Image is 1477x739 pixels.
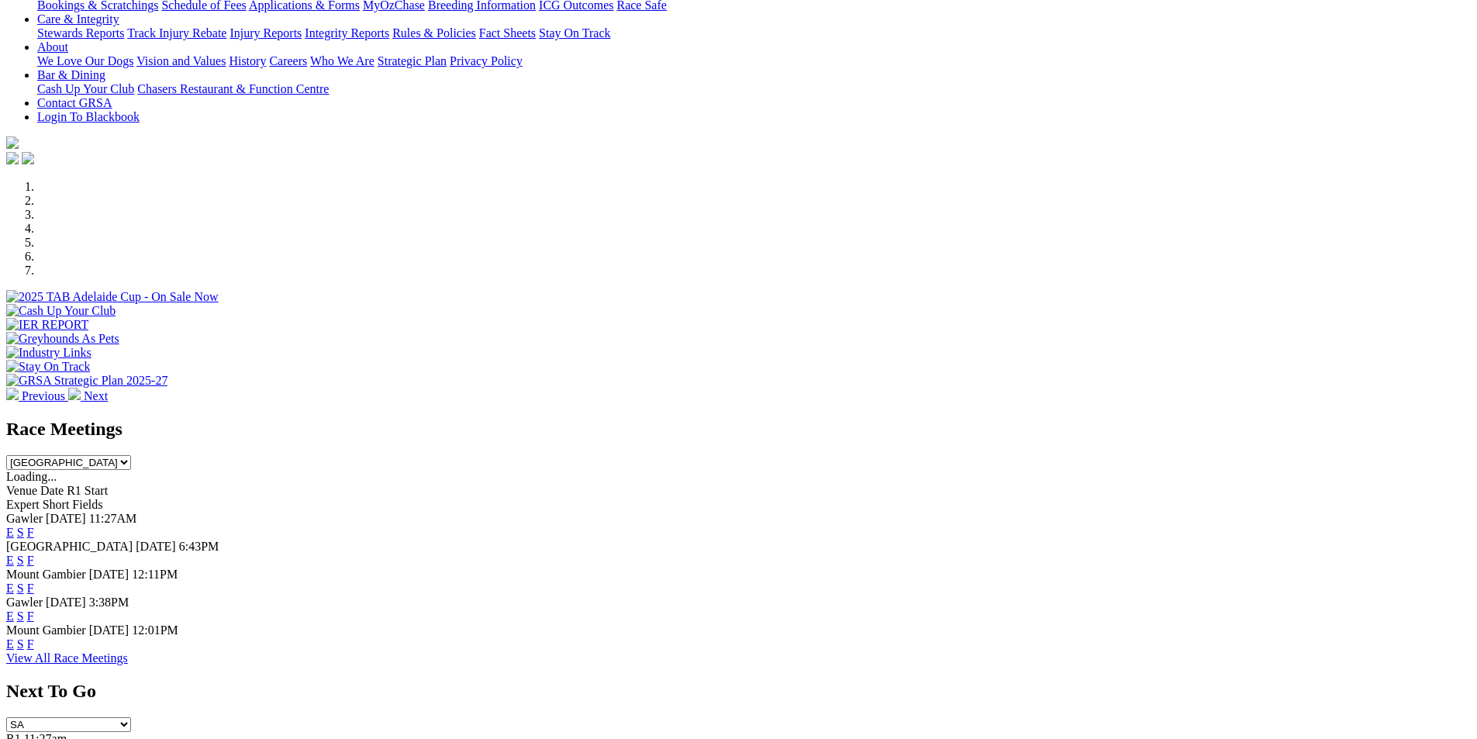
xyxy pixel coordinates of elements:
a: Who We Are [310,54,374,67]
a: S [17,637,24,651]
a: S [17,610,24,623]
a: E [6,637,14,651]
span: [GEOGRAPHIC_DATA] [6,540,133,553]
a: E [6,582,14,595]
a: F [27,554,34,567]
img: 2025 TAB Adelaide Cup - On Sale Now [6,290,219,304]
span: Mount Gambier [6,623,86,637]
div: About [37,54,1471,68]
div: Bar & Dining [37,82,1471,96]
span: 11:27AM [89,512,137,525]
span: Expert [6,498,40,511]
img: twitter.svg [22,152,34,164]
a: Stewards Reports [37,26,124,40]
a: Fact Sheets [479,26,536,40]
img: logo-grsa-white.png [6,136,19,149]
span: Short [43,498,70,511]
img: Stay On Track [6,360,90,374]
img: chevron-right-pager-white.svg [68,388,81,400]
a: F [27,610,34,623]
span: [DATE] [46,596,86,609]
span: [DATE] [89,623,129,637]
span: Loading... [6,470,57,483]
a: Contact GRSA [37,96,112,109]
h2: Next To Go [6,681,1471,702]
span: [DATE] [46,512,86,525]
span: Gawler [6,512,43,525]
span: Mount Gambier [6,568,86,581]
a: Previous [6,389,68,402]
a: View All Race Meetings [6,651,128,665]
img: GRSA Strategic Plan 2025-27 [6,374,167,388]
a: Vision and Values [136,54,226,67]
a: Integrity Reports [305,26,389,40]
span: Next [84,389,108,402]
a: Track Injury Rebate [127,26,226,40]
a: History [229,54,266,67]
span: Gawler [6,596,43,609]
a: Login To Blackbook [37,110,140,123]
a: We Love Our Dogs [37,54,133,67]
a: Privacy Policy [450,54,523,67]
a: E [6,526,14,539]
span: Date [40,484,64,497]
a: Bar & Dining [37,68,105,81]
a: F [27,526,34,539]
a: Next [68,389,108,402]
span: R1 Start [67,484,108,497]
a: Care & Integrity [37,12,119,26]
h2: Race Meetings [6,419,1471,440]
a: Careers [269,54,307,67]
a: Stay On Track [539,26,610,40]
a: S [17,582,24,595]
span: Venue [6,484,37,497]
img: Greyhounds As Pets [6,332,119,346]
a: E [6,554,14,567]
span: [DATE] [136,540,176,553]
img: Industry Links [6,346,91,360]
a: F [27,582,34,595]
span: Fields [72,498,102,511]
span: 6:43PM [179,540,219,553]
a: About [37,40,68,54]
img: IER REPORT [6,318,88,332]
a: S [17,526,24,539]
span: 12:01PM [132,623,178,637]
div: Care & Integrity [37,26,1471,40]
a: S [17,554,24,567]
a: F [27,637,34,651]
a: Injury Reports [229,26,302,40]
a: Chasers Restaurant & Function Centre [137,82,329,95]
span: 3:38PM [89,596,129,609]
a: Rules & Policies [392,26,476,40]
a: Strategic Plan [378,54,447,67]
a: Cash Up Your Club [37,82,134,95]
a: E [6,610,14,623]
img: chevron-left-pager-white.svg [6,388,19,400]
span: 12:11PM [132,568,178,581]
img: facebook.svg [6,152,19,164]
span: Previous [22,389,65,402]
span: [DATE] [89,568,129,581]
img: Cash Up Your Club [6,304,116,318]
